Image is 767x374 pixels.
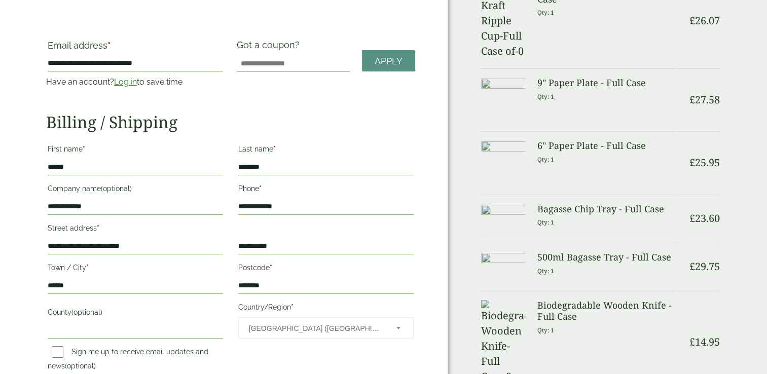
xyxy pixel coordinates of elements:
bdi: 23.60 [689,211,720,225]
span: Apply [375,56,403,67]
h2: Billing / Shipping [46,113,415,132]
small: Qty: 1 [537,9,554,16]
h3: Biodegradable Wooden Knife - Full Case [537,300,676,322]
small: Qty: 1 [537,156,554,163]
a: Apply [362,50,415,72]
p: Have an account? to save time [46,76,225,88]
small: Qty: 1 [537,218,554,226]
label: Phone [238,181,414,199]
span: £ [689,259,695,273]
span: United Kingdom (UK) [249,318,383,339]
label: Got a coupon? [237,40,304,55]
label: Street address [48,221,223,238]
span: £ [689,156,695,169]
a: Log in [114,77,137,87]
small: Qty: 1 [537,326,554,334]
span: (optional) [101,184,132,193]
span: (optional) [71,308,102,316]
small: Qty: 1 [537,93,554,100]
span: £ [689,335,695,349]
abbr: required [273,145,276,153]
abbr: required [107,40,111,51]
span: Country/Region [238,317,414,339]
bdi: 26.07 [689,14,720,27]
span: £ [689,14,695,27]
label: Postcode [238,260,414,278]
label: Email address [48,41,223,55]
abbr: required [291,303,294,311]
label: County [48,305,223,322]
h3: Bagasse Chip Tray - Full Case [537,204,676,215]
small: Qty: 1 [537,267,554,275]
label: Town / City [48,260,223,278]
bdi: 27.58 [689,93,720,106]
abbr: required [97,224,99,232]
input: Sign me up to receive email updates and news(optional) [52,346,63,358]
span: (optional) [65,362,96,370]
abbr: required [86,264,89,272]
label: Company name [48,181,223,199]
abbr: required [259,184,262,193]
h3: 6" Paper Plate - Full Case [537,140,676,152]
abbr: required [83,145,85,153]
label: First name [48,142,223,159]
bdi: 14.95 [689,335,720,349]
h3: 500ml Bagasse Tray - Full Case [537,252,676,263]
label: Sign me up to receive email updates and news [48,348,208,373]
label: Country/Region [238,300,414,317]
label: Last name [238,142,414,159]
abbr: required [270,264,272,272]
h3: 9" Paper Plate - Full Case [537,78,676,89]
bdi: 25.95 [689,156,720,169]
span: £ [689,93,695,106]
span: £ [689,211,695,225]
bdi: 29.75 [689,259,720,273]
